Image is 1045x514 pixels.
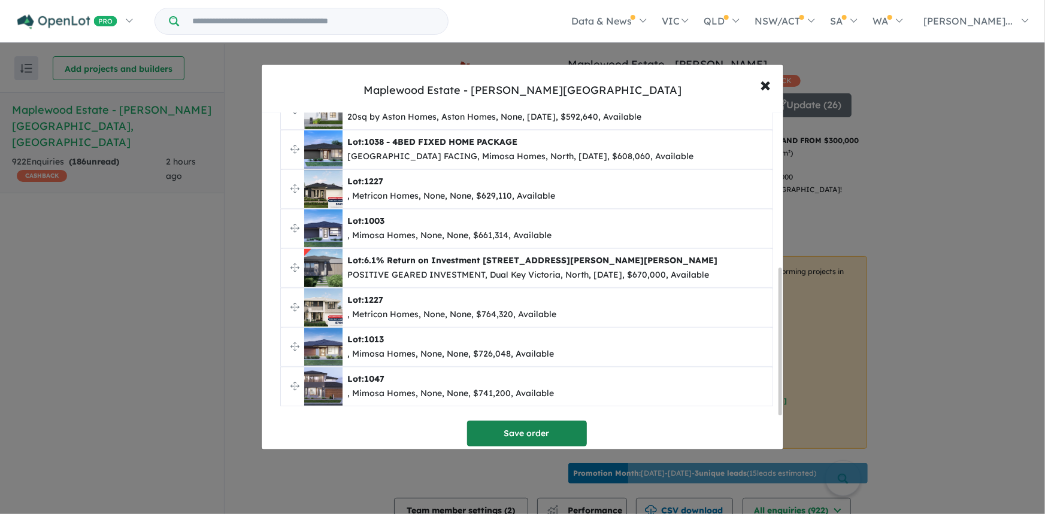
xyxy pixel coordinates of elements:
span: 1003 [364,215,384,226]
img: Maplewood%20Estate%20-%20Melton%20South%20-%20Lot%201013___1756105339.jpg [304,328,343,366]
span: 1013 [364,334,384,345]
div: 20sq by Aston Homes, Aston Homes, None, [DATE], $592,640, Available [347,110,641,124]
img: Maplewood%20Estate%20-%20Melton%20South%20-%20Lot%201039___1756105335.jpg [304,130,343,169]
span: 1227 [364,176,383,187]
div: [GEOGRAPHIC_DATA] FACING, Mimosa Homes, North, [DATE], $608,060, Available [347,150,693,164]
div: , Metricon Homes, None, None, $629,110, Available [347,189,555,203]
span: [PERSON_NAME]... [923,15,1013,27]
b: Lot: [347,294,383,305]
img: Maplewood%20Estate%20-%20Melton%20South%20-%20Lot%206-1-%20Return%20on%20Investment%201128%20HOLL... [304,249,343,287]
b: Lot: [347,255,717,266]
img: drag.svg [290,224,299,233]
img: drag.svg [290,342,299,351]
img: Maplewood%20Estate%20-%20Melton%20South%20-%20Lot%201227___1755712612.png [304,288,343,327]
span: × [761,71,771,97]
b: Lot: [347,215,384,226]
div: , Mimosa Homes, None, None, $741,200, Available [347,387,554,401]
span: 6.1% Return on Investment [STREET_ADDRESS][PERSON_NAME][PERSON_NAME] [364,255,717,266]
button: Save order [467,421,587,446]
img: drag.svg [290,382,299,391]
img: drag.svg [290,145,299,154]
b: Lot: [347,136,517,147]
img: Openlot PRO Logo White [17,14,117,29]
img: drag.svg [290,303,299,312]
b: Lot: [347,373,384,384]
b: Lot: [347,334,384,345]
img: Maplewood%20Estate%20-%20Melton%20South%20-%20Lot%201009___1756105337.jpg [304,209,343,248]
div: POSITIVE GEARED INVESTMENT, Dual Key Victoria, North, [DATE], $670,000, Available [347,268,717,282]
b: Lot: [347,176,383,187]
img: Maplewood%20Estate%20-%20Melton%20South%20-%20Lot%201227___1755712611.png [304,170,343,208]
img: drag.svg [290,184,299,193]
img: drag.svg [290,263,299,272]
span: 1038 - 4BED FIXED HOME PACKAGE [364,136,517,147]
div: , Mimosa Homes, None, None, $661,314, Available [347,229,552,243]
img: Maplewood%20Estate%20-%20Melton%20South%20-%20Lot%201047___1756105340.jpg [304,367,343,406]
div: Maplewood Estate - [PERSON_NAME][GEOGRAPHIC_DATA] [364,83,681,98]
div: , Mimosa Homes, None, None, $726,048, Available [347,347,554,361]
div: , Metricon Homes, None, None, $764,320, Available [347,308,556,322]
span: 1227 [364,294,383,305]
span: 1047 [364,373,384,384]
input: Try estate name, suburb, builder or developer [181,8,446,34]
